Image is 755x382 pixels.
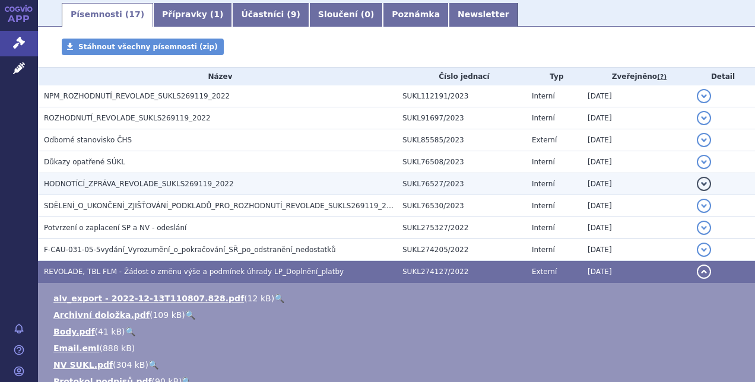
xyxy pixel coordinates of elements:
[582,107,691,129] td: [DATE]
[532,136,557,144] span: Externí
[44,224,186,232] span: Potvrzení o zaplacení SP a NV - odeslání
[62,3,153,27] a: Písemnosti (17)
[532,158,555,166] span: Interní
[396,85,526,107] td: SUKL112191/2023
[532,246,555,254] span: Interní
[364,9,370,19] span: 0
[53,360,113,370] a: NV SUKL.pdf
[691,68,755,85] th: Detail
[582,261,691,283] td: [DATE]
[697,89,711,103] button: detail
[103,343,132,353] span: 888 kB
[582,195,691,217] td: [DATE]
[697,221,711,235] button: detail
[214,9,220,19] span: 1
[44,180,234,188] span: HODNOTÍCÍ_ZPRÁVA_REVOLADE_SUKLS269119_2022
[232,3,309,27] a: Účastníci (9)
[532,202,555,210] span: Interní
[53,310,150,320] a: Archivní doložka.pdf
[44,268,344,276] span: REVOLADE, TBL FLM - Žádost o změnu výše a podmínek úhrady LP_Doplnění_platby
[396,151,526,173] td: SUKL76508/2023
[532,268,557,276] span: Externí
[53,342,743,354] li: ( )
[44,202,400,210] span: SDĚLENÍ_O_UKONČENÍ_ZJIŠŤOVÁNÍ_PODKLADŮ_PRO_ROZHODNUTÍ_REVOLADE_SUKLS269119_2022
[53,309,743,321] li: ( )
[697,199,711,213] button: detail
[53,343,99,353] a: Email.eml
[153,3,232,27] a: Přípravky (1)
[98,327,122,336] span: 41 kB
[582,85,691,107] td: [DATE]
[125,327,135,336] a: 🔍
[153,310,182,320] span: 109 kB
[38,68,396,85] th: Název
[582,151,691,173] td: [DATE]
[53,327,95,336] a: Body.pdf
[396,217,526,239] td: SUKL275327/2022
[44,114,211,122] span: ROZHODNUTÍ_REVOLADE_SUKLS269119_2022
[78,43,218,51] span: Stáhnout všechny písemnosti (zip)
[532,92,555,100] span: Interní
[62,39,224,55] a: Stáhnout všechny písemnosti (zip)
[697,133,711,147] button: detail
[697,243,711,257] button: detail
[396,107,526,129] td: SUKL91697/2023
[309,3,383,27] a: Sloučení (0)
[53,292,743,304] li: ( )
[582,129,691,151] td: [DATE]
[53,359,743,371] li: ( )
[396,173,526,195] td: SUKL76527/2023
[449,3,518,27] a: Newsletter
[383,3,449,27] a: Poznámka
[53,294,244,303] a: alv_export - 2022-12-13T110807.828.pdf
[582,173,691,195] td: [DATE]
[697,111,711,125] button: detail
[396,239,526,261] td: SUKL274205/2022
[582,68,691,85] th: Zveřejněno
[44,92,230,100] span: NPM_ROZHODNUTÍ_REVOLADE_SUKLS269119_2022
[148,360,158,370] a: 🔍
[44,246,336,254] span: F-CAU-031-05-5vydání_Vyrozumění_o_pokračování_SŘ_po_odstranění_nedostatků
[582,239,691,261] td: [DATE]
[248,294,271,303] span: 12 kB
[697,177,711,191] button: detail
[53,326,743,338] li: ( )
[274,294,284,303] a: 🔍
[396,68,526,85] th: Číslo jednací
[532,114,555,122] span: Interní
[396,129,526,151] td: SUKL85585/2023
[185,310,195,320] a: 🔍
[129,9,140,19] span: 17
[116,360,145,370] span: 304 kB
[582,217,691,239] td: [DATE]
[396,195,526,217] td: SUKL76530/2023
[532,180,555,188] span: Interní
[697,265,711,279] button: detail
[291,9,297,19] span: 9
[44,136,132,144] span: Odborné stanovisko ČHS
[532,224,555,232] span: Interní
[44,158,125,166] span: Důkazy opatřené SÚKL
[396,261,526,283] td: SUKL274127/2022
[657,73,667,81] abbr: (?)
[697,155,711,169] button: detail
[526,68,582,85] th: Typ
